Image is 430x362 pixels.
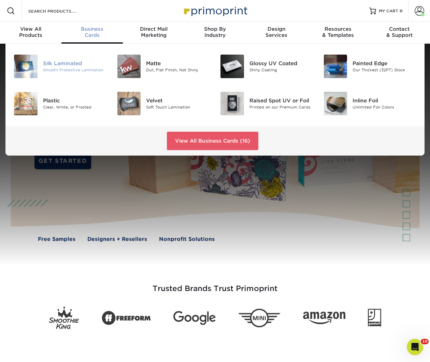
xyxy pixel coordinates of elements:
div: Raised Spot UV or Foil [249,97,313,104]
div: Services [246,26,307,38]
a: Direct MailMarketing [123,22,184,44]
a: Painted Edge Business Cards Painted Edge Our Thickest (32PT) Stock [324,52,417,81]
span: Design [246,26,307,32]
div: Unlimited Foil Colors [353,104,416,110]
span: Shop By [184,26,246,32]
a: Resources& Templates [307,22,369,44]
div: Shiny Coating [249,67,313,73]
img: Silk Laminated Business Cards [14,55,38,78]
span: Direct Mail [123,26,184,32]
img: Goodwill [368,309,381,327]
div: Printed on our Premium Cards [249,104,313,110]
span: 10 [421,339,429,344]
a: Glossy UV Coated Business Cards Glossy UV Coated Shiny Coating [220,52,313,81]
div: & Support [369,26,430,38]
div: Industry [184,26,246,38]
div: Our Thickest (32PT) Stock [353,67,416,73]
span: Resources [307,26,369,32]
div: Velvet [146,97,210,104]
a: Inline Foil Business Cards Inline Foil Unlimited Foil Colors [324,89,417,118]
div: Cards [61,26,123,38]
img: Raised Spot UV or Foil Business Cards [220,92,244,115]
span: Contact [369,26,430,32]
img: Painted Edge Business Cards [324,55,347,78]
div: Painted Edge [353,60,416,67]
div: & Templates [307,26,369,38]
div: Smooth Protective Lamination [43,67,107,73]
input: SEARCH PRODUCTS..... [28,7,94,15]
img: Glossy UV Coated Business Cards [220,55,244,78]
iframe: Intercom live chat [407,339,423,355]
h3: Trusted Brands Trust Primoprint [15,268,415,301]
div: Clear, White, or Frosted [43,104,107,110]
a: Contact& Support [369,22,430,44]
span: Business [61,26,123,32]
img: Inline Foil Business Cards [324,92,347,115]
img: Velvet Business Cards [117,92,141,115]
span: MY CART [379,8,398,14]
div: Matte [146,60,210,67]
img: Google [173,311,216,325]
a: Plastic Business Cards Plastic Clear, White, or Frosted [14,89,107,118]
img: Amazon [303,312,345,324]
a: Velvet Business Cards Velvet Soft Touch Lamination [117,89,210,118]
div: Dull, Flat Finish, Not Shiny [146,67,210,73]
div: Silk Laminated [43,60,107,67]
div: Plastic [43,97,107,104]
a: DesignServices [246,22,307,44]
img: Freeform [102,307,151,329]
img: Matte Business Cards [117,55,141,78]
div: Soft Touch Lamination [146,104,210,110]
a: BusinessCards [61,22,123,44]
a: Silk Laminated Business Cards Silk Laminated Smooth Protective Lamination [14,52,107,81]
span: 0 [400,9,403,13]
a: Matte Business Cards Matte Dull, Flat Finish, Not Shiny [117,52,210,81]
a: Shop ByIndustry [184,22,246,44]
div: Inline Foil [353,97,416,104]
div: Glossy UV Coated [249,60,313,67]
img: Plastic Business Cards [14,92,38,115]
img: Smoothie King [49,307,79,330]
img: Primoprint [181,3,249,18]
a: Raised Spot UV or Foil Business Cards Raised Spot UV or Foil Printed on our Premium Cards [220,89,313,118]
a: View All Business Cards (16) [167,132,258,150]
img: Mini [238,308,281,327]
div: Marketing [123,26,184,38]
